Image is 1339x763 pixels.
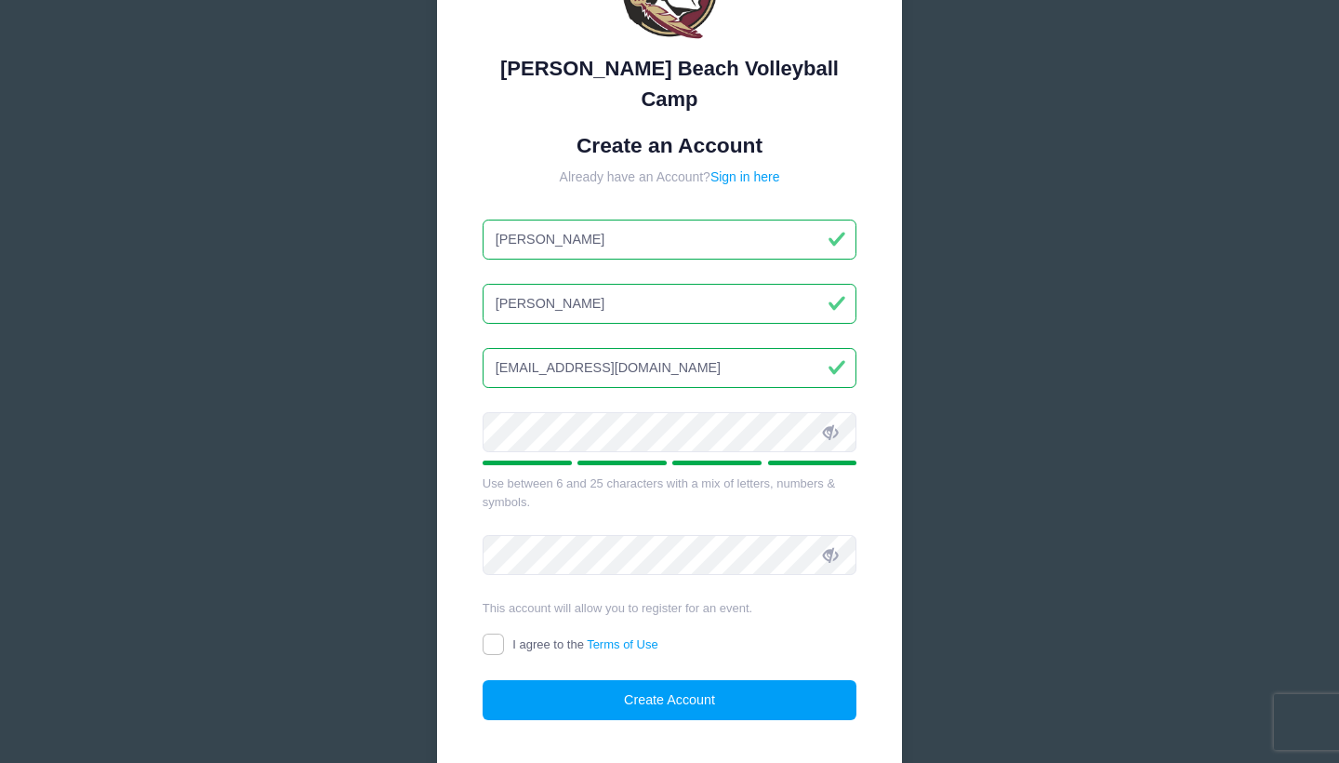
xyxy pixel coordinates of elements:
input: First Name [483,220,857,260]
input: Email [483,348,857,388]
div: Already have an Account? [483,167,857,187]
a: Terms of Use [587,637,658,651]
input: I agree to theTerms of Use [483,634,504,655]
div: Use between 6 and 25 characters with a mix of letters, numbers & symbols. [483,475,857,511]
input: Last Name [483,284,857,324]
div: This account will allow you to register for an event. [483,599,857,618]
div: [PERSON_NAME] Beach Volleyball Camp [483,53,857,114]
a: Sign in here [710,169,780,184]
span: I agree to the [512,637,657,651]
button: Create Account [483,680,857,720]
h1: Create an Account [483,133,857,158]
